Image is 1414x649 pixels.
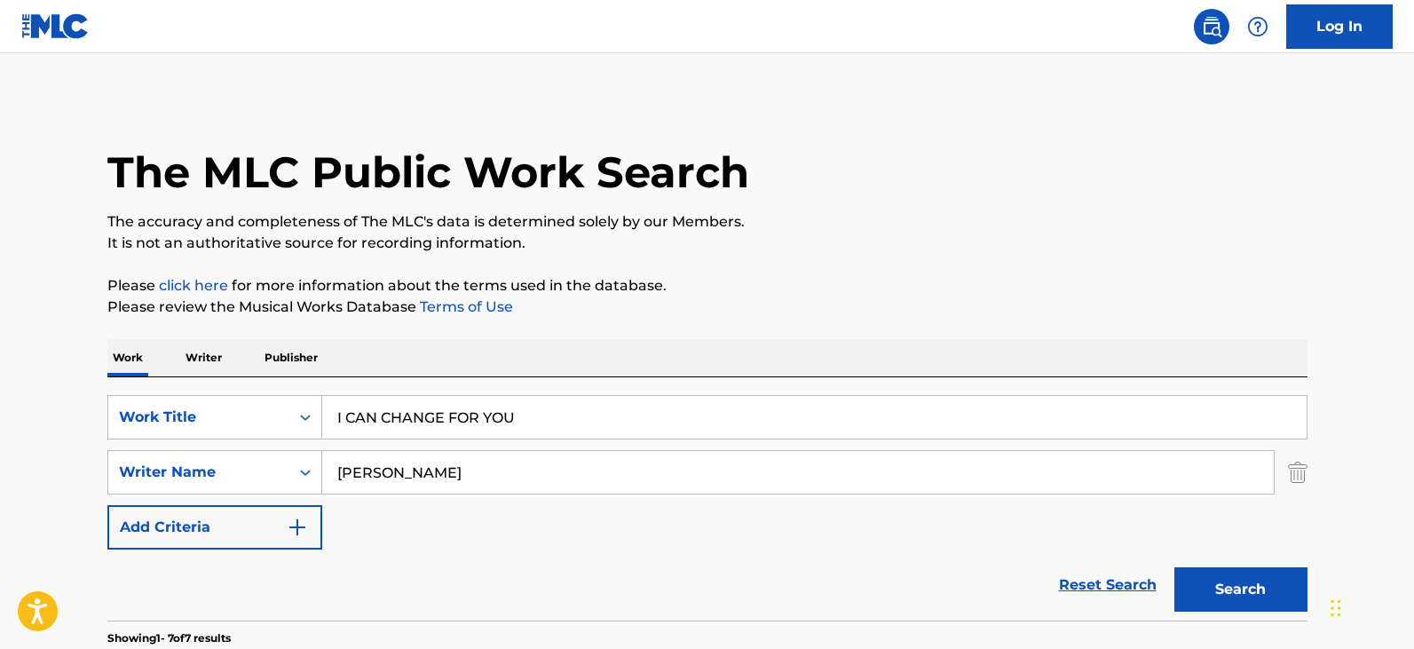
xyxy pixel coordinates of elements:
[107,630,231,646] p: Showing 1 - 7 of 7 results
[1286,4,1393,49] a: Log In
[259,339,323,376] p: Publisher
[107,505,322,550] button: Add Criteria
[1247,16,1268,37] img: help
[107,146,749,199] h1: The MLC Public Work Search
[107,275,1307,297] p: Please for more information about the terms used in the database.
[119,407,279,428] div: Work Title
[1240,9,1276,44] div: Help
[107,233,1307,254] p: It is not an authoritative source for recording information.
[1174,567,1307,612] button: Search
[1194,9,1229,44] a: Public Search
[159,277,228,294] a: click here
[107,395,1307,621] form: Search Form
[1050,566,1165,605] a: Reset Search
[416,298,513,315] a: Terms of Use
[119,462,279,483] div: Writer Name
[107,339,148,376] p: Work
[287,517,308,538] img: 9d2ae6d4665cec9f34b9.svg
[1201,16,1222,37] img: search
[1325,564,1414,649] iframe: Chat Widget
[21,13,90,39] img: MLC Logo
[107,297,1307,318] p: Please review the Musical Works Database
[1331,582,1341,635] div: Drag
[180,339,227,376] p: Writer
[1288,450,1307,495] img: Delete Criterion
[107,211,1307,233] p: The accuracy and completeness of The MLC's data is determined solely by our Members.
